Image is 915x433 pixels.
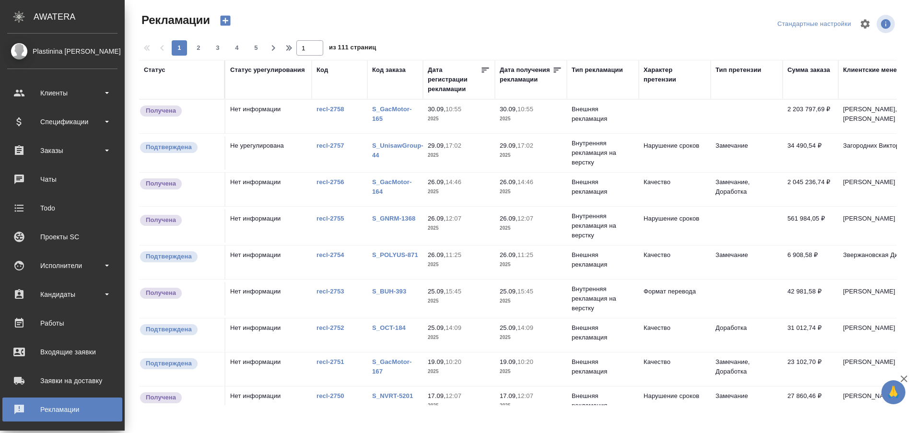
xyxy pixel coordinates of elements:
a: recl-2756 [317,178,344,186]
td: Качество [639,173,711,206]
div: Кандидаты [7,287,117,302]
p: Получена [146,393,176,402]
p: 26.09, [428,215,446,222]
div: Plastinina [PERSON_NAME] [7,46,117,57]
p: 10:20 [446,358,461,365]
a: Проекты SC [2,225,122,249]
p: 11:25 [446,251,461,258]
button: 2 [191,40,206,56]
a: S_POLYUS-871 [372,251,418,258]
div: Дата регистрации рекламации [428,65,481,94]
td: Внешняя рекламация [567,352,639,386]
p: 12:07 [446,392,461,399]
td: 34 490,54 ₽ [783,136,838,170]
div: Проекты SC [7,230,117,244]
p: 12:07 [517,392,533,399]
p: 11:25 [517,251,533,258]
p: 25.09, [428,324,446,331]
td: Нарушение сроков [639,209,711,243]
td: Внешняя рекламация [567,173,639,206]
p: Подтверждена [146,142,192,152]
p: 26.09, [500,251,517,258]
a: S_NVRT-5201 [372,392,413,399]
td: Качество [639,352,711,386]
button: 5 [248,40,264,56]
p: Подтверждена [146,252,192,261]
a: recl-2753 [317,288,344,295]
td: 2 045 236,74 ₽ [783,173,838,206]
td: 27 860,46 ₽ [783,386,838,420]
p: 26.09, [500,215,517,222]
p: 26.09, [428,251,446,258]
div: split button [775,17,854,32]
button: Создать [214,12,237,29]
p: Подтверждена [146,325,192,334]
td: 2 203 797,69 ₽ [783,100,838,133]
p: 25.09, [500,324,517,331]
div: Todo [7,201,117,215]
a: S_OCT-184 [372,324,406,331]
a: recl-2757 [317,142,344,149]
td: Внешняя рекламация [567,318,639,352]
div: Клиенты [7,86,117,100]
p: 14:46 [446,178,461,186]
td: Замечание, Доработка [711,352,783,386]
p: 10:20 [517,358,533,365]
p: 14:09 [446,324,461,331]
div: Статус [144,65,165,75]
a: recl-2755 [317,215,344,222]
p: 17.09, [428,392,446,399]
td: Нет информации [225,209,312,243]
a: Работы [2,311,122,335]
p: 2025 [500,260,562,269]
td: Внутренняя рекламация на верстку [567,280,639,318]
span: 2 [191,43,206,53]
td: Не урегулирована [225,136,312,170]
button: 3 [210,40,225,56]
span: Посмотреть информацию [877,15,897,33]
td: Нет информации [225,246,312,279]
p: 15:45 [446,288,461,295]
td: Формат перевода [639,282,711,316]
td: Нет информации [225,352,312,386]
a: Рекламации [2,398,122,421]
td: Внешняя рекламация [567,100,639,133]
p: 2025 [428,296,490,306]
p: 14:46 [517,178,533,186]
a: S_UnisawGroup-44 [372,142,423,159]
span: Настроить таблицу [854,12,877,35]
td: Замечание [711,246,783,279]
p: 2025 [428,333,490,342]
td: 23 102,70 ₽ [783,352,838,386]
p: 2025 [500,114,562,124]
div: Код [317,65,328,75]
td: 6 908,58 ₽ [783,246,838,279]
p: 2025 [428,260,490,269]
td: Замечание, Доработка [711,173,783,206]
p: 2025 [428,114,490,124]
p: 2025 [500,333,562,342]
p: 2025 [500,401,562,410]
span: 4 [229,43,245,53]
a: S_GNRM-1368 [372,215,415,222]
p: Получена [146,106,176,116]
td: Качество [639,246,711,279]
p: 29.09, [428,142,446,149]
div: Работы [7,316,117,330]
td: Нет информации [225,173,312,206]
td: Внешняя рекламация [567,386,639,420]
p: 15:45 [517,288,533,295]
a: S_GacMotor-165 [372,105,411,122]
p: 2025 [500,223,562,233]
p: 19.09, [428,358,446,365]
div: Характер претензии [644,65,706,84]
div: AWATERA [34,7,125,26]
p: 2025 [500,187,562,197]
td: Нет информации [225,100,312,133]
a: Todo [2,196,122,220]
td: Замечание [711,136,783,170]
p: 17:02 [446,142,461,149]
p: 25.09, [500,288,517,295]
td: Качество [639,318,711,352]
p: 10:55 [517,105,533,113]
